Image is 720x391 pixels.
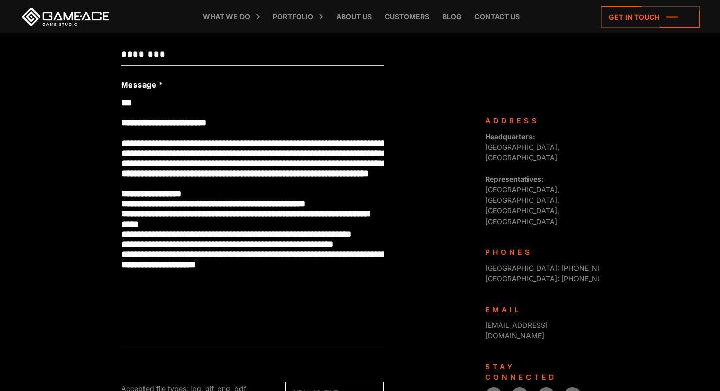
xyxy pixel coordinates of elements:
[485,115,591,126] div: Address
[485,361,591,382] div: Stay connected
[485,274,625,283] span: [GEOGRAPHIC_DATA]: [PHONE_NUMBER]
[485,175,544,183] strong: Representatives:
[485,304,591,315] div: Email
[601,6,700,28] a: Get in touch
[485,264,625,272] span: [GEOGRAPHIC_DATA]: [PHONE_NUMBER]
[485,321,548,340] a: [EMAIL_ADDRESS][DOMAIN_NAME]
[485,247,591,257] div: Phones
[485,132,535,141] strong: Headquarters:
[121,79,163,91] label: Message *
[485,175,559,226] span: [GEOGRAPHIC_DATA], [GEOGRAPHIC_DATA], [GEOGRAPHIC_DATA], [GEOGRAPHIC_DATA]
[485,132,559,162] span: [GEOGRAPHIC_DATA], [GEOGRAPHIC_DATA]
